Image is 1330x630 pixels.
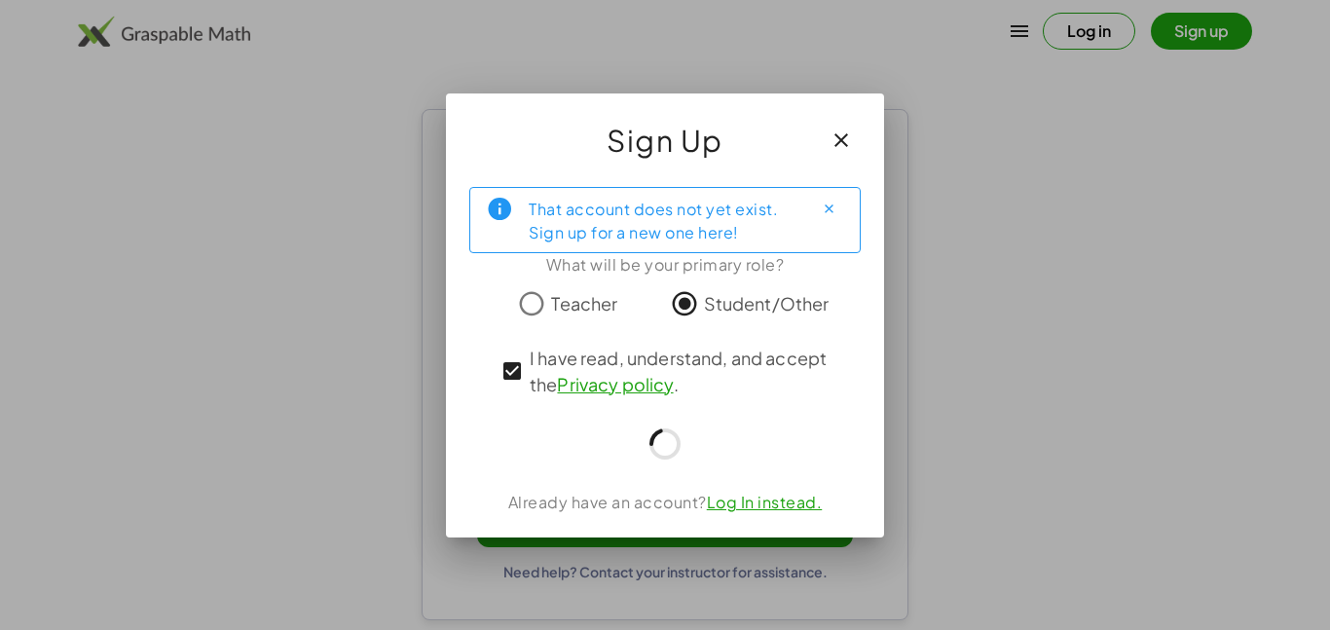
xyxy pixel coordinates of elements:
button: Close [813,194,844,225]
span: Teacher [551,290,617,316]
div: That account does not yet exist. Sign up for a new one here! [529,196,797,244]
a: Privacy policy [557,373,673,395]
a: Log In instead. [707,492,823,512]
div: What will be your primary role? [469,253,861,277]
span: Student/Other [704,290,830,316]
div: Already have an account? [469,491,861,514]
span: I have read, understand, and accept the . [530,345,835,397]
span: Sign Up [607,117,723,164]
